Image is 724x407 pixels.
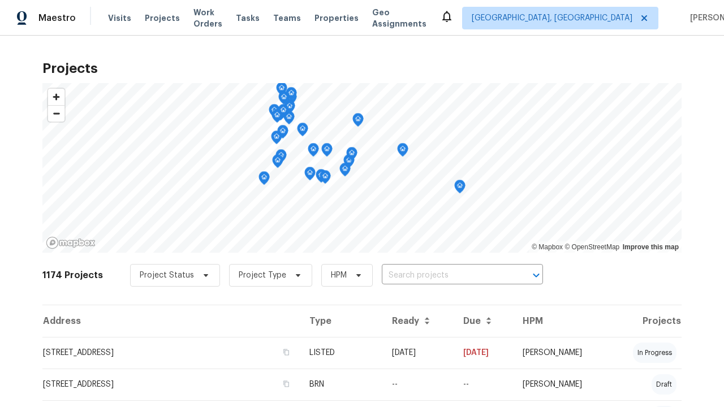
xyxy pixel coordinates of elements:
div: Map marker [352,113,364,131]
span: Maestro [38,12,76,24]
a: Improve this map [623,243,679,251]
div: Map marker [269,104,280,122]
td: LISTED [300,337,383,369]
td: Resale COE 2025-09-23T00:00:00.000Z [454,369,514,400]
div: Map marker [258,171,270,189]
div: Map marker [271,131,282,148]
span: Tasks [236,14,260,22]
span: [GEOGRAPHIC_DATA], [GEOGRAPHIC_DATA] [472,12,632,24]
span: Geo Assignments [372,7,426,29]
input: Search projects [382,267,511,284]
td: [PERSON_NAME] [514,337,609,369]
div: Map marker [278,91,290,109]
th: Ready [383,305,454,337]
span: HPM [331,270,347,281]
td: [STREET_ADDRESS] [42,369,300,400]
button: Zoom out [48,105,64,122]
button: Copy Address [281,347,291,357]
div: Map marker [321,143,333,161]
div: Map marker [397,143,408,161]
h2: Projects [42,63,682,74]
span: Zoom out [48,106,64,122]
td: -- [383,369,454,400]
td: [STREET_ADDRESS] [42,337,300,369]
a: OpenStreetMap [564,243,619,251]
div: Map marker [320,170,331,188]
th: Due [454,305,514,337]
div: in progress [633,343,676,363]
div: Map marker [346,147,357,164]
a: Mapbox homepage [46,236,96,249]
th: Projects [609,305,682,337]
div: Map marker [316,169,327,187]
canvas: Map [42,83,682,253]
td: [PERSON_NAME] [514,369,609,400]
th: Address [42,305,300,337]
div: Map marker [276,82,287,99]
th: Type [300,305,383,337]
div: Map marker [284,100,295,118]
div: Map marker [275,107,286,124]
span: Teams [273,12,301,24]
div: Map marker [277,125,288,142]
td: BRN [300,369,383,400]
span: Properties [314,12,359,24]
td: [DATE] [383,337,454,369]
div: Map marker [278,104,289,122]
div: Map marker [272,154,283,172]
h2: 1174 Projects [42,270,103,281]
div: Map marker [308,143,319,161]
div: Map marker [304,167,316,184]
div: Map marker [271,109,283,127]
div: Map marker [454,180,466,197]
td: [DATE] [454,337,514,369]
th: HPM [514,305,609,337]
a: Mapbox [532,243,563,251]
span: Project Type [239,270,286,281]
span: Project Status [140,270,194,281]
div: Map marker [339,163,351,180]
button: Zoom in [48,89,64,105]
div: Map marker [275,149,287,167]
div: Map marker [283,111,295,128]
span: Visits [108,12,131,24]
button: Copy Address [281,379,291,389]
div: Map marker [297,123,308,140]
button: Open [528,267,544,283]
div: draft [652,374,676,395]
span: Projects [145,12,180,24]
div: Map marker [343,154,355,172]
span: Work Orders [193,7,222,29]
div: Map marker [286,87,297,105]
